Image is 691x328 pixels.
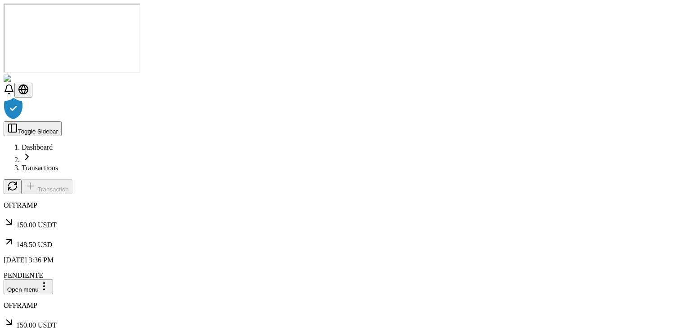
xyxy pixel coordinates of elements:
p: 148.50 USD [4,236,687,249]
div: PENDIENTE [4,271,687,279]
a: Transactions [22,164,58,172]
p: 150.00 USDT [4,217,687,229]
nav: breadcrumb [4,143,687,172]
button: Transaction [22,179,72,194]
button: Open menu [4,279,53,294]
p: [DATE] 3:36 PM [4,256,687,264]
a: Dashboard [22,143,53,151]
p: OFFRAMP [4,201,687,209]
span: Transaction [37,186,68,193]
span: Toggle Sidebar [18,128,58,135]
span: Open menu [7,286,39,293]
p: OFFRAMP [4,301,687,310]
button: Toggle Sidebar [4,121,62,136]
img: ShieldPay Logo [4,75,57,83]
